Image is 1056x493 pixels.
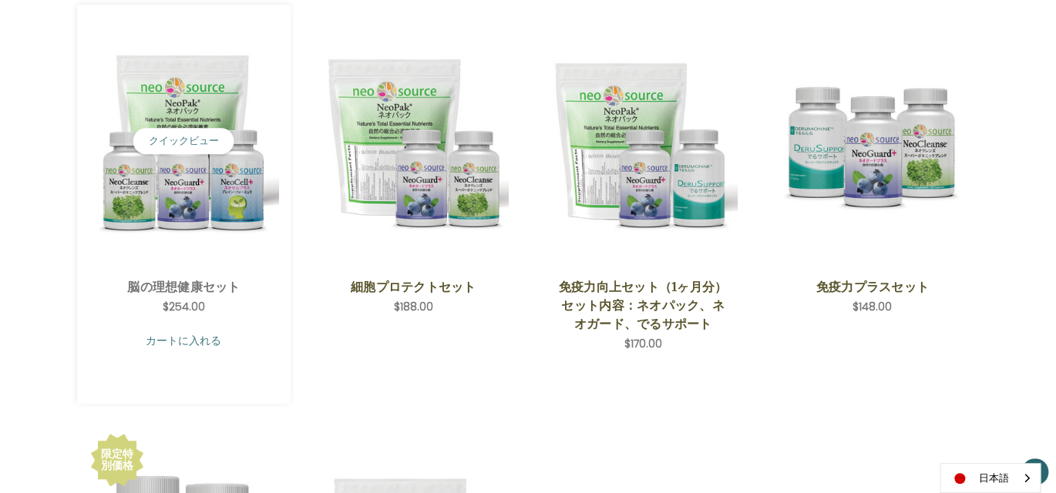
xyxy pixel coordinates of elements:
[327,277,500,296] a: 細胞プロテクトセット
[559,279,728,294] b: 免疫力向上セット（1ヶ月分）
[940,464,1040,492] a: 日本語
[89,46,279,236] img: 脳の理想健康セット
[940,463,1041,493] div: Language
[89,16,279,267] a: Ideal Brain Set,$254.00
[940,463,1041,493] aside: Language selected: 日本語
[318,46,509,236] img: 細胞プロテクトセット
[89,326,279,355] a: カートに入れる
[785,277,959,296] a: 免疫力プラスセット
[777,46,967,236] img: 免疫力プラスセット
[556,277,729,333] a: 免疫力向上セット（1ヶ月分） セット内容：ネオパック、ネオガード、でるサポート
[97,277,271,296] a: 脳の理想健康セット
[394,299,433,314] span: $188.00
[133,128,234,154] button: クイックビュー
[548,46,738,236] img: <b>免疫力向上セット（1ヶ月分）</b> <br> セット内容：ネオパック、ネオガード、でるサポート
[163,299,205,314] span: $254.00
[98,448,136,471] div: 限定特別価格
[318,16,509,267] a: Cell Protection Set,$188.00
[777,16,967,267] a: Immune Plus Set,$148.00
[548,16,738,267] a: Immune Boost Set,$170.00
[624,336,661,351] span: $170.00
[853,299,892,314] span: $148.00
